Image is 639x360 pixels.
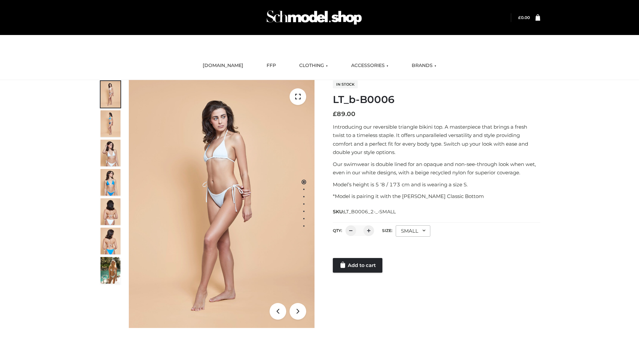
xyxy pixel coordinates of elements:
[382,228,392,233] label: Size:
[333,160,540,177] p: Our swimwear is double lined for an opaque and non-see-through look when wet, even in our white d...
[101,140,120,166] img: ArielClassicBikiniTop_CloudNine_AzureSky_OW114ECO_3-scaled.jpg
[294,58,333,73] a: CLOTHING
[333,80,358,88] span: In stock
[333,258,382,273] a: Add to cart
[407,58,441,73] a: BRANDS
[101,257,120,284] img: Arieltop_CloudNine_AzureSky2.jpg
[333,208,396,216] span: SKU:
[262,58,281,73] a: FFP
[101,110,120,137] img: ArielClassicBikiniTop_CloudNine_AzureSky_OW114ECO_2-scaled.jpg
[518,15,530,20] a: £0.00
[518,15,530,20] bdi: 0.00
[518,15,521,20] span: £
[333,123,540,157] p: Introducing our reversible triangle bikini top. A masterpiece that brings a fresh twist to a time...
[101,169,120,196] img: ArielClassicBikiniTop_CloudNine_AzureSky_OW114ECO_4-scaled.jpg
[129,80,315,328] img: ArielClassicBikiniTop_CloudNine_AzureSky_OW114ECO_1
[333,110,355,118] bdi: 89.00
[333,192,540,201] p: *Model is pairing it with the [PERSON_NAME] Classic Bottom
[101,198,120,225] img: ArielClassicBikiniTop_CloudNine_AzureSky_OW114ECO_7-scaled.jpg
[344,209,396,215] span: LT_B0006_2-_-SMALL
[264,4,364,31] img: Schmodel Admin 964
[333,110,337,118] span: £
[333,228,342,233] label: QTY:
[333,94,540,106] h1: LT_b-B0006
[396,225,430,237] div: SMALL
[101,81,120,108] img: ArielClassicBikiniTop_CloudNine_AzureSky_OW114ECO_1-scaled.jpg
[101,228,120,254] img: ArielClassicBikiniTop_CloudNine_AzureSky_OW114ECO_8-scaled.jpg
[333,180,540,189] p: Model’s height is 5 ‘8 / 173 cm and is wearing a size S.
[198,58,248,73] a: [DOMAIN_NAME]
[346,58,393,73] a: ACCESSORIES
